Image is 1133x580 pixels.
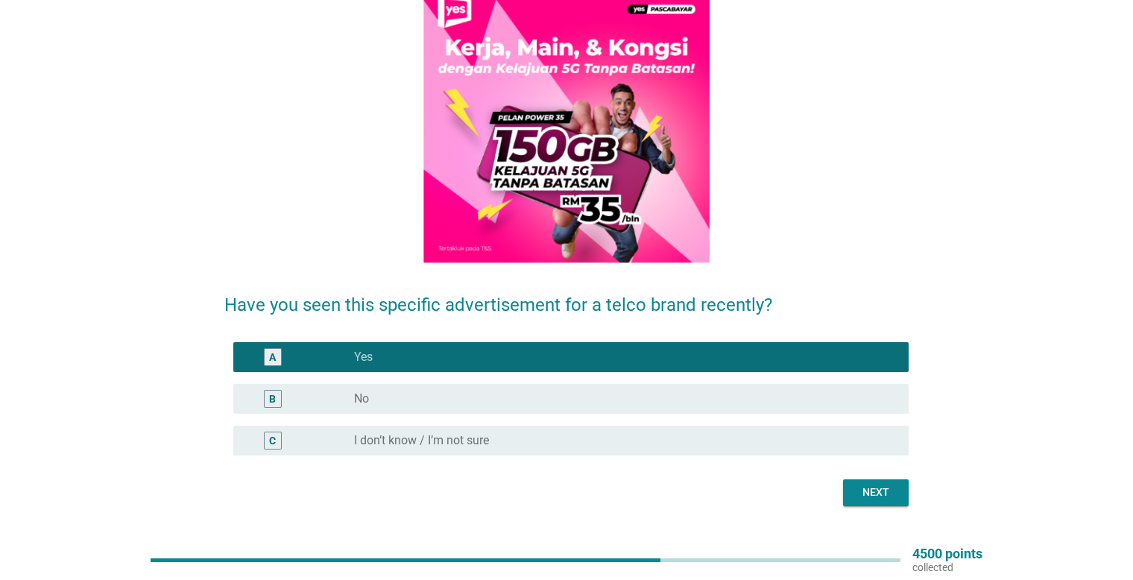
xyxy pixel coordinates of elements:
[354,391,369,406] label: No
[843,479,909,506] button: Next
[269,349,276,365] div: A
[269,432,276,448] div: C
[354,433,489,448] label: I don’t know / I’m not sure
[855,485,897,500] div: Next
[912,561,982,574] p: collected
[354,350,373,365] label: Yes
[269,391,276,406] div: B
[912,547,982,561] p: 4500 points
[224,277,908,318] h2: Have you seen this specific advertisement for a telco brand recently?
